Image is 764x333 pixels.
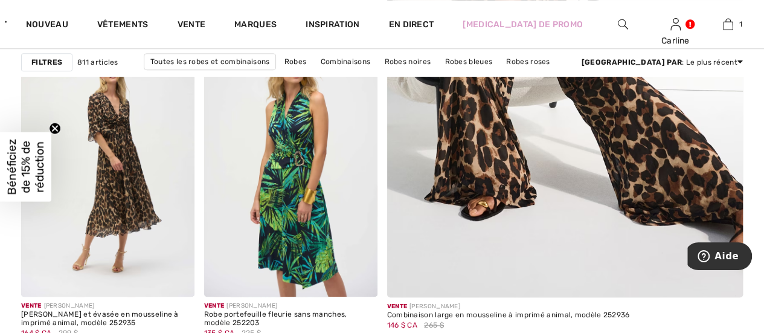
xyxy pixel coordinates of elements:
font: Nouveau [26,19,68,30]
font: En direct [388,19,434,30]
img: Mon sac [723,17,733,31]
font: Robes roses [506,57,550,66]
img: rechercher sur le site [618,17,628,31]
font: 146 $ CA [387,321,417,329]
font: Marques [234,19,277,30]
a: [MEDICAL_DATA] de promo [463,18,583,31]
font: Filtres [31,58,62,66]
font: Vente [178,19,206,30]
img: Robe ajustée et évasée en mousseline à imprimé animal, modèle 252935. Beige/noir [21,37,194,297]
a: Marques [234,19,277,32]
font: Robes bleues [445,57,492,66]
img: Robe portefeuille fleurie sans manches, modèle 252203. Bleu nuit/multicolore [204,37,377,297]
font: 1 [739,20,742,28]
font: [PERSON_NAME] et évasée en mousseline à imprimé animal, modèle 252935 [21,310,179,327]
img: Mes informations [670,17,681,31]
font: Combinaison large en mousseline à imprimé animal, modèle 252936 [387,311,630,319]
font: Vêtements [97,19,149,30]
font: Vente [387,303,408,310]
iframe: Ouvre un gadget logiciel dans lequel vous pouvez trouver plus d'informations [687,242,752,273]
font: [PERSON_NAME] [44,302,95,309]
a: Se connecter [670,18,681,30]
font: Vente [204,302,225,309]
a: Vêtements [97,19,149,32]
a: En direct [388,18,434,31]
font: : Le plus récent [682,58,737,66]
font: [GEOGRAPHIC_DATA] par [582,58,682,66]
font: [MEDICAL_DATA] de promo [463,19,583,30]
font: Inspiration [306,19,359,30]
a: Robes [278,54,313,70]
font: [PERSON_NAME] [226,302,277,309]
font: 265 $ [424,321,444,329]
font: Robes [284,57,307,66]
a: Robes roses [500,54,556,70]
font: Carline [661,36,690,46]
a: Robes noires [378,54,437,70]
font: Bénéficiez de 15% de réduction [5,138,47,195]
font: [PERSON_NAME] [409,303,460,310]
img: 1ère Avenue [5,10,7,34]
font: Combinaisons [320,57,370,66]
font: Vente [21,302,42,309]
font: 811 articles [77,58,118,66]
font: Robe portefeuille fleurie sans manches, modèle 252203 [204,310,347,327]
font: Toutes les robes et combinaisons [150,57,270,66]
a: Toutes les robes et combinaisons [144,53,277,70]
a: Vente [178,19,206,32]
button: Fermer le teaser [49,122,61,134]
a: Robes bleues [438,54,498,70]
a: Combinaisons [314,54,376,70]
a: 1 [702,17,754,31]
font: Robes noires [384,57,431,66]
a: Nouveau [26,19,68,32]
